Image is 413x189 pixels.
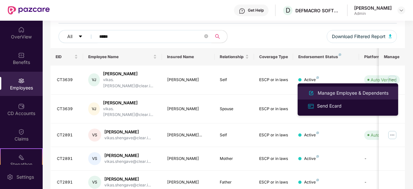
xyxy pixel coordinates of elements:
[307,89,315,97] img: svg+xml;base64,PHN2ZyB4bWxucz0iaHR0cDovL3d3dy53My5vcmcvMjAwMC9zdmciIHhtbG5zOnhsaW5rPSJodHRwOi8vd3...
[316,155,319,158] img: svg+xml;base64,PHN2ZyB4bWxucz0iaHR0cDovL3d3dy53My5vcmcvMjAwMC9zdmciIHdpZHRoPSI4IiBoZWlnaHQ9IjgiIH...
[167,106,209,112] div: [PERSON_NAME]
[162,48,215,66] th: Insured Name
[254,48,293,66] th: Coverage Type
[259,156,288,162] div: ESCP or in laws
[354,11,392,16] div: Admin
[50,48,83,66] th: EID
[359,147,405,171] td: -
[387,130,397,140] img: manageButton
[316,76,319,79] img: svg+xml;base64,PHN2ZyB4bWxucz0iaHR0cDovL3d3dy53My5vcmcvMjAwMC9zdmciIHdpZHRoPSI4IiBoZWlnaHQ9IjgiIH...
[327,30,397,43] button: Download Filtered Report
[286,6,290,14] span: D
[304,156,319,162] div: Active
[88,73,100,86] div: VJ
[15,174,36,180] div: Settings
[259,179,288,185] div: ESCP or in laws
[248,8,264,13] div: Get Help
[104,152,151,159] div: [PERSON_NAME]
[316,131,319,134] img: svg+xml;base64,PHN2ZyB4bWxucz0iaHR0cDovL3d3dy53My5vcmcvMjAwMC9zdmciIHdpZHRoPSI4IiBoZWlnaHQ9IjgiIH...
[354,5,392,11] div: [PERSON_NAME]
[316,179,319,181] img: svg+xml;base64,PHN2ZyB4bWxucz0iaHR0cDovL3d3dy53My5vcmcvMjAwMC9zdmciIHdpZHRoPSI4IiBoZWlnaHQ9IjgiIH...
[204,34,208,38] span: close-circle
[104,129,151,135] div: [PERSON_NAME]
[57,179,78,185] div: CT2891
[332,33,386,40] span: Download Filtered Report
[104,176,151,182] div: [PERSON_NAME]
[88,129,101,142] div: VS
[304,132,319,138] div: Active
[83,48,162,66] th: Employee Name
[104,182,151,188] div: vikas.shengave@clear.i...
[316,89,390,97] div: Manage Employee & Dependents
[399,8,404,13] img: svg+xml;base64,PHN2ZyBpZD0iRHJvcGRvd24tMzJ4MzIiIHhtbG5zPSJodHRwOi8vd3d3LnczLm9yZy8yMDAwL3N2ZyIgd2...
[259,132,288,138] div: ESCP or in laws
[389,34,392,38] img: svg+xml;base64,PHN2ZyB4bWxucz0iaHR0cDovL3d3dy53My5vcmcvMjAwMC9zdmciIHhtbG5zOnhsaW5rPSJodHRwOi8vd3...
[371,132,397,138] div: Auto Verified
[1,161,42,168] div: Stepathon
[220,106,249,112] div: Spouse
[259,106,288,112] div: ESCP or in laws
[211,30,228,43] button: search
[57,156,78,162] div: CT2891
[18,129,25,135] img: svg+xml;base64,PHN2ZyBpZD0iQ2xhaW0iIHhtbG5zPSJodHRwOi8vd3d3LnczLm9yZy8yMDAwL3N2ZyIgd2lkdGg9IjIwIi...
[307,103,314,110] img: svg+xml;base64,PHN2ZyB4bWxucz0iaHR0cDovL3d3dy53My5vcmcvMjAwMC9zdmciIHdpZHRoPSIxNiIgaGVpZ2h0PSIxNi...
[215,48,254,66] th: Relationship
[220,156,249,162] div: Mother
[211,34,224,39] span: search
[220,77,249,83] div: Self
[18,103,25,110] img: svg+xml;base64,PHN2ZyBpZD0iQ0RfQWNjb3VudHMiIGRhdGEtbmFtZT0iQ0QgQWNjb3VudHMiIHhtbG5zPSJodHRwOi8vd3...
[104,135,151,141] div: vikas.shengave@clear.i...
[220,54,244,59] span: Relationship
[379,48,405,66] th: Manage
[103,77,157,89] div: vikas.[PERSON_NAME]@clear.i...
[387,75,397,85] img: manageButton
[88,54,152,59] span: Employee Name
[88,152,101,165] div: VS
[8,6,50,15] img: New Pazcare Logo
[371,77,397,83] div: Auto Verified
[259,77,288,83] div: ESCP or in laws
[18,26,25,33] img: svg+xml;base64,PHN2ZyBpZD0iSG9tZSIgeG1sbnM9Imh0dHA6Ly93d3cudzMub3JnLzIwMDAvc3ZnIiB3aWR0aD0iMjAiIG...
[78,34,83,39] span: caret-down
[103,100,157,106] div: [PERSON_NAME]
[295,7,341,14] div: DEFMACRO SOFTWARE PRIVATE LIMITED
[57,106,78,112] div: CT3639
[88,176,101,189] div: VS
[58,30,98,43] button: Allcaret-down
[18,52,25,58] img: svg+xml;base64,PHN2ZyBpZD0iQmVuZWZpdHMiIHhtbG5zPSJodHRwOi8vd3d3LnczLm9yZy8yMDAwL3N2ZyIgd2lkdGg9Ij...
[316,102,343,110] div: Send Ecard
[304,179,319,185] div: Active
[304,77,319,83] div: Active
[57,77,78,83] div: CT3639
[18,78,25,84] img: svg+xml;base64,PHN2ZyBpZD0iRW1wbG95ZWVzIiB4bWxucz0iaHR0cDovL3d3dy53My5vcmcvMjAwMC9zdmciIHdpZHRoPS...
[339,53,341,56] img: svg+xml;base64,PHN2ZyB4bWxucz0iaHR0cDovL3d3dy53My5vcmcvMjAwMC9zdmciIHdpZHRoPSI4IiBoZWlnaHQ9IjgiIH...
[204,34,208,40] span: close-circle
[18,154,25,161] img: svg+xml;base64,PHN2ZyB4bWxucz0iaHR0cDovL3d3dy53My5vcmcvMjAwMC9zdmciIHdpZHRoPSIyMSIgaGVpZ2h0PSIyMC...
[167,179,209,185] div: [PERSON_NAME]
[167,132,209,138] div: [PERSON_NAME]...
[103,71,157,77] div: [PERSON_NAME]
[239,8,245,14] img: svg+xml;base64,PHN2ZyBpZD0iSGVscC0zMngzMiIgeG1sbnM9Imh0dHA6Ly93d3cudzMub3JnLzIwMDAvc3ZnIiB3aWR0aD...
[167,77,209,83] div: [PERSON_NAME]
[88,102,100,115] div: VJ
[56,54,73,59] span: EID
[364,54,400,59] div: Platform Status
[57,132,78,138] div: CT2891
[104,159,151,165] div: vikas.shengave@clear.i...
[167,156,209,162] div: [PERSON_NAME]
[298,54,354,59] div: Endorsement Status
[220,132,249,138] div: Self
[103,106,157,118] div: vikas.[PERSON_NAME]@clear.i...
[7,174,13,180] img: svg+xml;base64,PHN2ZyBpZD0iU2V0dGluZy0yMHgyMCIgeG1sbnM9Imh0dHA6Ly93d3cudzMub3JnLzIwMDAvc3ZnIiB3aW...
[67,33,72,40] span: All
[220,179,249,185] div: Father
